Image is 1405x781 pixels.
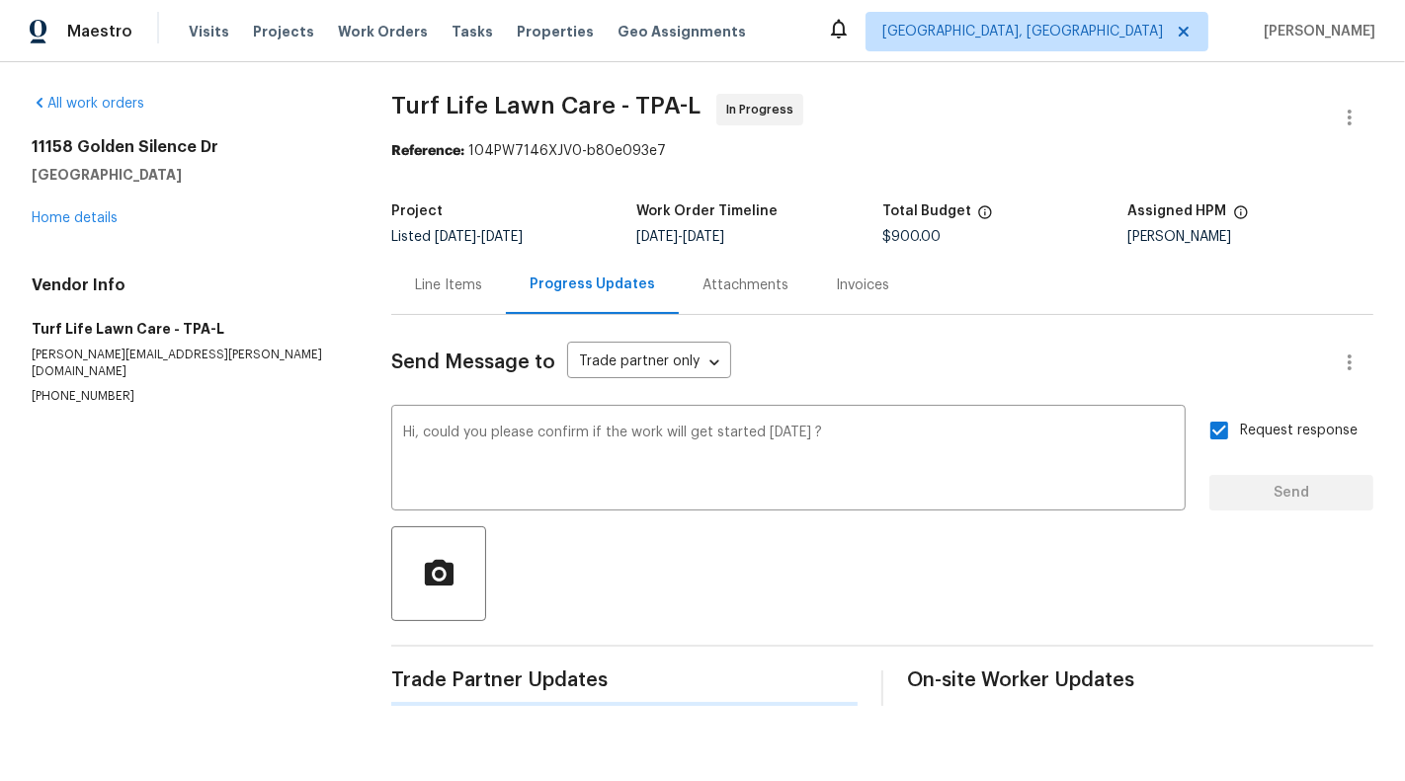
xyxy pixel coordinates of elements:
[637,230,679,244] span: [DATE]
[452,25,493,39] span: Tasks
[637,230,725,244] span: -
[32,97,144,111] a: All work orders
[907,670,1373,690] span: On-site Worker Updates
[67,22,132,41] span: Maestro
[1240,421,1358,441] span: Request response
[435,230,476,244] span: [DATE]
[684,230,725,244] span: [DATE]
[530,274,655,294] div: Progress Updates
[338,22,428,41] span: Work Orders
[391,144,464,158] b: Reference:
[1256,22,1375,41] span: [PERSON_NAME]
[882,204,971,218] h5: Total Budget
[618,22,746,41] span: Geo Assignments
[403,426,1174,495] textarea: Hi, could you please confirm if the work will get started [DATE] ?
[481,230,523,244] span: [DATE]
[391,230,523,244] span: Listed
[1233,204,1249,230] span: The hpm assigned to this work order.
[435,230,523,244] span: -
[726,100,801,119] span: In Progress
[32,275,344,295] h4: Vendor Info
[32,137,344,157] h2: 11158 Golden Silence Dr
[1128,204,1227,218] h5: Assigned HPM
[517,22,594,41] span: Properties
[1128,230,1374,244] div: [PERSON_NAME]
[637,204,779,218] h5: Work Order Timeline
[391,204,443,218] h5: Project
[32,319,344,339] h5: Turf Life Lawn Care - TPA-L
[882,230,941,244] span: $900.00
[253,22,314,41] span: Projects
[567,347,731,379] div: Trade partner only
[977,204,993,230] span: The total cost of line items that have been proposed by Opendoor. This sum includes line items th...
[702,275,788,295] div: Attachments
[391,141,1373,161] div: 104PW7146XJV0-b80e093e7
[32,165,344,185] h5: [GEOGRAPHIC_DATA]
[882,22,1163,41] span: [GEOGRAPHIC_DATA], [GEOGRAPHIC_DATA]
[391,670,858,690] span: Trade Partner Updates
[32,211,118,225] a: Home details
[836,275,889,295] div: Invoices
[32,388,344,405] p: [PHONE_NUMBER]
[391,352,555,372] span: Send Message to
[391,94,701,117] span: Turf Life Lawn Care - TPA-L
[32,347,344,380] p: [PERSON_NAME][EMAIL_ADDRESS][PERSON_NAME][DOMAIN_NAME]
[189,22,229,41] span: Visits
[415,275,482,295] div: Line Items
